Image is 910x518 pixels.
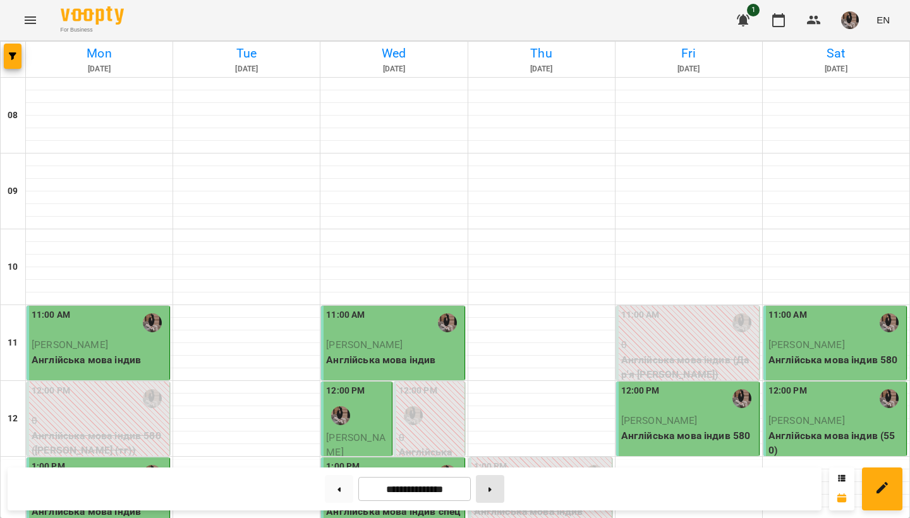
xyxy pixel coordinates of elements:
span: EN [877,13,890,27]
h6: 08 [8,109,18,123]
span: For Business [61,26,124,34]
label: 11:00 AM [326,308,365,322]
label: 12:00 PM [326,384,365,398]
button: EN [871,8,895,32]
h6: [DATE] [765,63,907,75]
img: Анастасія Скорина [732,389,751,408]
img: Анастасія Скорина [732,313,751,332]
h6: 11 [8,336,18,350]
span: [PERSON_NAME] [621,414,698,426]
p: 0 [621,337,756,352]
h6: 12 [8,412,18,426]
img: Анастасія Скорина [880,313,899,332]
p: 0 [32,413,167,428]
h6: Wed [322,44,465,63]
img: Анастасія Скорина [331,406,350,425]
p: Англійська мова індив [32,352,167,368]
h6: 09 [8,184,18,198]
img: Анастасія Скорина [143,389,162,408]
label: 12:00 PM [32,384,70,398]
label: 11:00 AM [768,308,807,322]
h6: [DATE] [617,63,760,75]
label: 12:00 PM [621,384,660,398]
p: Англійська мова індив 580 [768,352,904,368]
span: [PERSON_NAME] [32,339,108,351]
label: 11:00 AM [32,308,70,322]
h6: [DATE] [322,63,465,75]
p: Англійська мова індив (Дар'я [PERSON_NAME]) [621,352,756,382]
span: [PERSON_NAME] [326,339,403,351]
span: [PERSON_NAME] [768,339,845,351]
p: Англійська мова індив (530) ([PERSON_NAME]) [399,445,462,504]
h6: [DATE] [470,63,613,75]
img: Анастасія Скорина [404,406,423,425]
p: Англійська мова індив (550) [768,428,904,458]
h6: Sat [765,44,907,63]
h6: [DATE] [28,63,171,75]
h6: Mon [28,44,171,63]
button: Menu [15,5,45,35]
label: 12:00 PM [768,384,807,398]
p: Англійська мова індив 580 ([PERSON_NAME] (тг)) [32,428,167,458]
h6: Fri [617,44,760,63]
span: 1 [747,4,760,16]
img: Анастасія Скорина [880,389,899,408]
img: Анастасія Скорина [143,313,162,332]
p: Англійська мова індив 580 [621,428,756,443]
label: 12:00 PM [399,384,437,398]
label: 11:00 AM [621,308,660,322]
span: [PERSON_NAME] [326,431,385,459]
p: Англійська мова індив [326,352,461,368]
h6: 10 [8,260,18,274]
img: Voopty Logo [61,6,124,25]
img: 7eeb5c2dceb0f540ed985a8fa2922f17.jpg [841,11,859,29]
p: 0 [399,430,462,445]
img: Анастасія Скорина [438,313,457,332]
span: [PERSON_NAME] [768,414,845,426]
h6: Tue [175,44,318,63]
h6: [DATE] [175,63,318,75]
h6: Thu [470,44,613,63]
